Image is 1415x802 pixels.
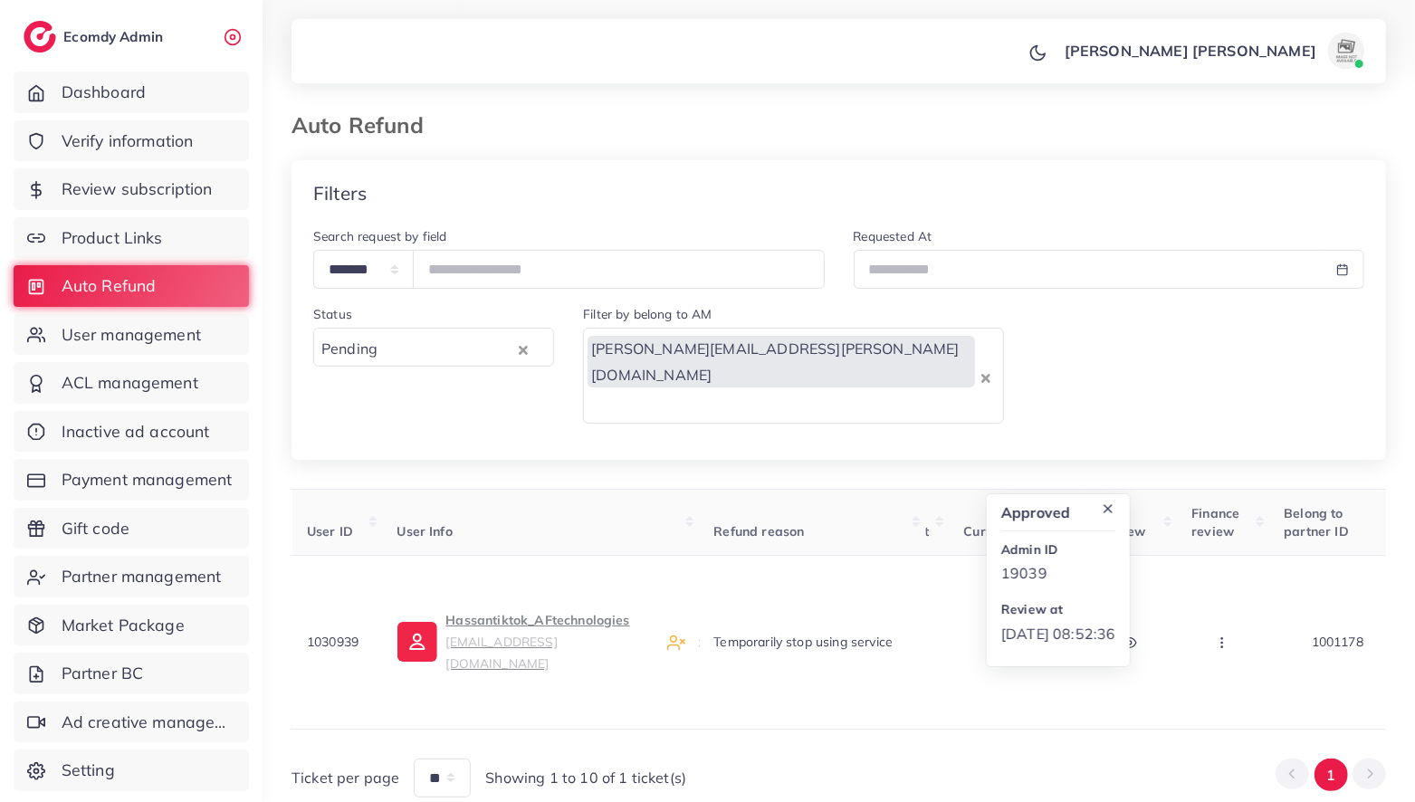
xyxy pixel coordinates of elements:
a: Payment management [14,459,249,501]
a: Partner management [14,556,249,597]
h2: Ecomdy Admin [63,28,167,45]
label: Requested At [854,227,932,245]
span: Finance review [1192,505,1240,539]
button: Clear Selected [519,339,528,359]
span: Inactive ad account [62,420,210,444]
span: Request amount [828,523,930,539]
a: Gift code [14,508,249,549]
span: Temporarily stop using service [713,634,893,650]
label: Status [313,305,352,323]
span: Refund reason [713,523,804,539]
a: Hassantiktok_AFtechnologies[EMAIL_ADDRESS][DOMAIN_NAME] [397,609,652,674]
a: Dashboard [14,72,249,113]
h4: Filters [313,182,367,205]
span: Product Links [62,226,163,250]
span: Ad creative management [62,711,235,734]
span: Setting [62,759,115,782]
span: 1001178 [1312,634,1363,650]
span: Auto Refund [62,274,157,298]
div: Search for option [313,328,554,367]
a: Setting [14,749,249,791]
span: [PERSON_NAME][EMAIL_ADDRESS][PERSON_NAME][DOMAIN_NAME] [588,336,975,388]
span: User ID [307,523,353,539]
label: Admin ID [1001,540,1057,559]
button: Clear Selected [981,367,990,387]
a: Review subscription [14,168,249,210]
a: Verify information [14,120,249,162]
img: ic-user-info.36bf1079.svg [397,622,436,662]
div: Search for option [583,328,1004,424]
span: User management [62,323,201,347]
img: logo [24,21,56,53]
a: Inactive ad account [14,411,249,453]
img: avatar [1328,33,1364,69]
span: Verify information [62,129,194,153]
span: Current balance [964,523,1065,539]
a: Auto Refund [14,265,249,307]
input: Search for option [383,335,514,363]
span: Showing 1 to 10 of 1 ticket(s) [485,768,686,788]
span: Gift code [62,517,129,540]
a: Partner BC [14,653,249,694]
span: 1030939 [307,634,359,650]
span: Payment management [62,468,233,492]
a: Ad creative management [14,702,249,743]
span: Ticket per page [292,768,399,788]
p: 19039 [1001,562,1115,584]
a: User management [14,314,249,356]
span: ACL management [62,371,198,395]
a: logoEcomdy Admin [24,21,167,53]
span: Belong to partner ID [1285,505,1350,539]
span: Market Package [62,614,185,637]
label: Filter by belong to AM [583,305,712,323]
span: Dashboard [62,81,146,104]
a: [PERSON_NAME] [PERSON_NAME]avatar [1055,33,1372,69]
button: Go to page 1 [1315,759,1348,792]
small: [EMAIL_ADDRESS][DOMAIN_NAME] [445,634,557,671]
label: Search request by field [313,227,447,245]
p: Hassantiktok_AFtechnologies [445,609,652,674]
span: Review subscription [62,177,213,201]
a: ACL management [14,362,249,404]
a: Product Links [14,217,249,259]
ul: Pagination [1276,759,1386,792]
h3: Auto Refund [292,112,438,138]
p: Approved [1001,501,1070,523]
span: User Info [397,523,452,539]
a: Market Package [14,605,249,646]
span: Partner BC [62,662,144,685]
span: Partner management [62,565,222,588]
input: Search for option [586,391,977,419]
span: Pending [318,336,381,363]
p: [PERSON_NAME] [PERSON_NAME] [1065,40,1316,62]
p: [DATE] 08:52:36 [1001,623,1115,644]
label: Review at [1001,600,1063,618]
